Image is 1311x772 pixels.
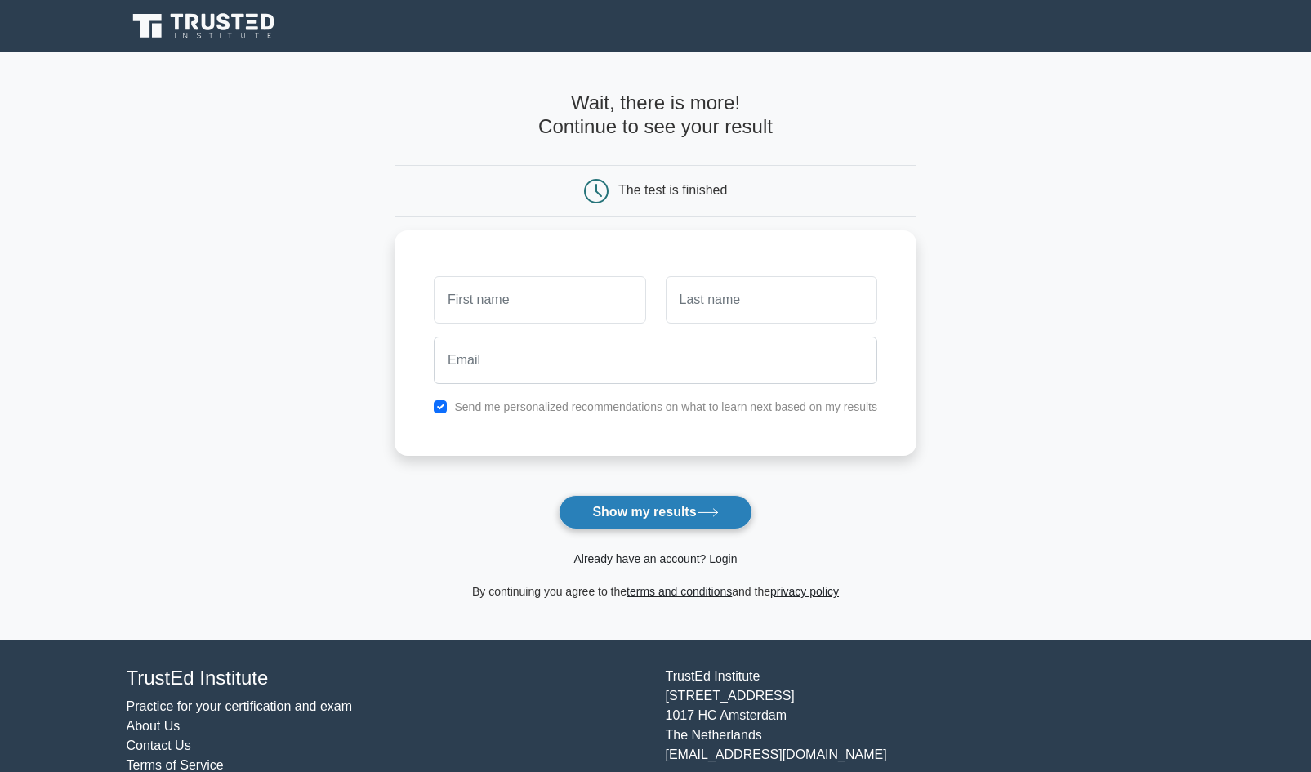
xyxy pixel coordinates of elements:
a: Terms of Service [127,758,224,772]
a: Practice for your certification and exam [127,699,353,713]
h4: Wait, there is more! Continue to see your result [395,91,916,139]
a: Already have an account? Login [573,552,737,565]
a: About Us [127,719,181,733]
a: privacy policy [770,585,839,598]
a: Contact Us [127,739,191,752]
input: First name [434,276,645,324]
label: Send me personalized recommendations on what to learn next based on my results [454,400,877,413]
a: terms and conditions [627,585,732,598]
h4: TrustEd Institute [127,667,646,690]
div: By continuing you agree to the and the [385,582,926,601]
input: Email [434,337,877,384]
button: Show my results [559,495,751,529]
div: The test is finished [618,183,727,197]
input: Last name [666,276,877,324]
